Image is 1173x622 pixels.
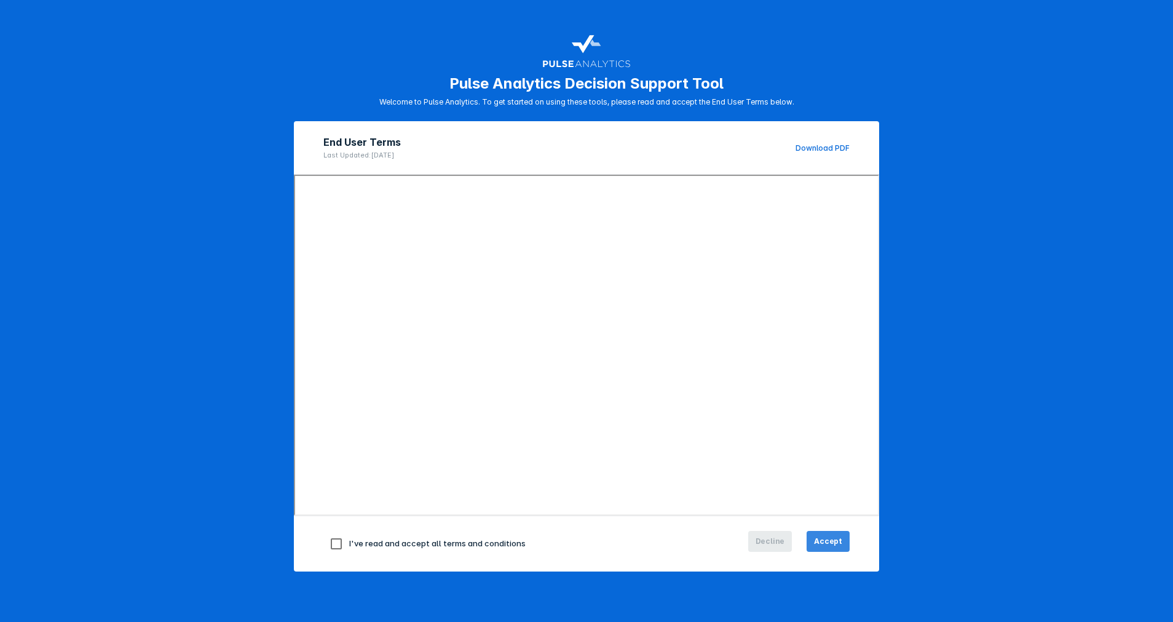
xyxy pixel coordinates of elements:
h1: Pulse Analytics Decision Support Tool [449,74,724,92]
span: Decline [756,536,785,547]
a: Download PDF [796,143,850,153]
button: Accept [807,531,850,552]
img: pulse-logo-user-terms.svg [542,30,631,70]
span: Accept [814,536,842,547]
button: Decline [748,531,792,552]
p: Welcome to Pulse Analytics. To get started on using these tools, please read and accept the End U... [379,97,794,106]
p: Last Updated: [DATE] [323,151,401,159]
span: I've read and accept all terms and conditions [349,538,526,548]
h2: End User Terms [323,136,401,148]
